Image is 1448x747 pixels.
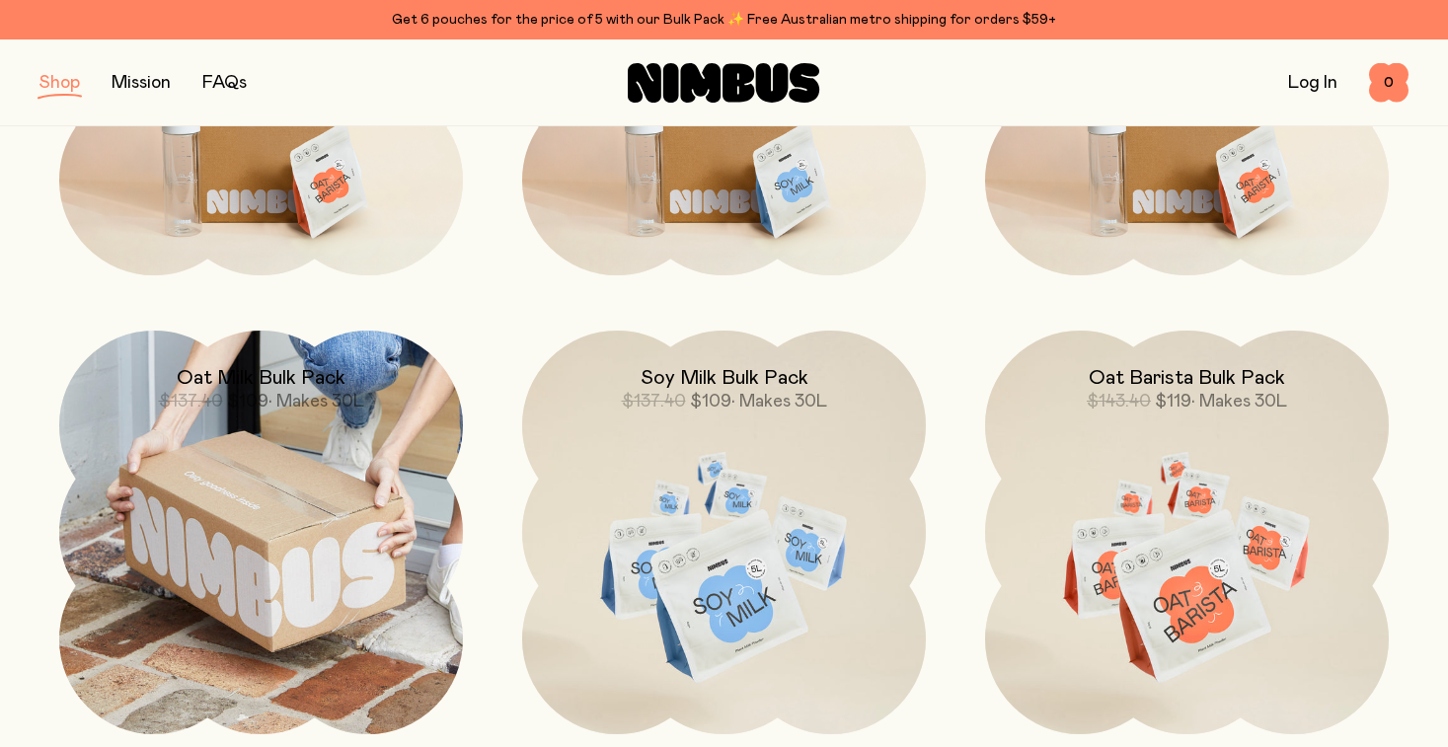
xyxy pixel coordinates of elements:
[268,393,364,411] span: • Makes 30L
[1191,393,1287,411] span: • Makes 30L
[522,331,926,734] a: Soy Milk Bulk Pack$137.40$109• Makes 30L
[159,393,223,411] span: $137.40
[690,393,731,411] span: $109
[1087,393,1151,411] span: $143.40
[622,393,686,411] span: $137.40
[227,393,268,411] span: $109
[1089,366,1285,390] h2: Oat Barista Bulk Pack
[1155,393,1191,411] span: $119
[177,366,345,390] h2: Oat Milk Bulk Pack
[641,366,808,390] h2: Soy Milk Bulk Pack
[731,393,827,411] span: • Makes 30L
[202,74,247,92] a: FAQs
[985,331,1389,734] a: Oat Barista Bulk Pack$143.40$119• Makes 30L
[1288,74,1337,92] a: Log In
[112,74,171,92] a: Mission
[59,331,463,734] a: Oat Milk Bulk Pack$137.40$109• Makes 30L
[1369,63,1409,103] button: 0
[39,8,1409,32] div: Get 6 pouches for the price of 5 with our Bulk Pack ✨ Free Australian metro shipping for orders $59+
